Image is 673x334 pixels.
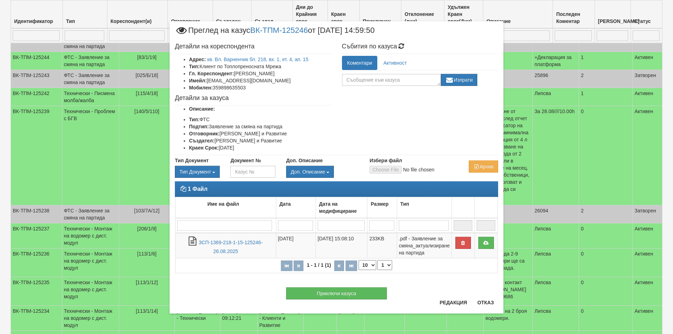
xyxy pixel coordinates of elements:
b: Мобилен: [189,85,213,90]
td: : No sort applied, activate to apply an ascending sort [451,197,474,218]
label: Доп. Описание [286,157,323,164]
td: Име на файл: No sort applied, activate to apply an ascending sort [176,197,276,218]
a: ВК-ТПМ-125246 [250,26,308,35]
b: Тип: [189,64,200,69]
a: Коментари [342,56,378,70]
b: Име на файл [207,201,239,207]
td: [DATE] 15:08:10 [316,233,367,258]
span: Тип Документ [179,169,211,175]
span: Доп. Описание [291,169,325,175]
button: Доп. Описание [286,166,334,178]
button: Изпрати [441,74,478,86]
button: Приключи казуса [286,287,387,299]
a: кв. Вл. Варненчик бл. 218, вх. 1, ет. 4, ап. 15 [207,57,308,62]
button: Редакция [435,297,471,308]
b: Тип: [189,117,200,122]
div: Двоен клик, за изчистване на избраната стойност. [175,166,220,178]
td: 233KB [367,233,397,258]
b: Дата на модифициране [319,201,357,214]
li: Заявление за смяна на партида [189,123,331,130]
b: Имейл: [189,78,207,83]
tr: ЗСП-1369-218-1-15-125246-26.08.2025.pdf - Заявление за смяна_актуализиране на партида [176,233,498,258]
button: Предишна страница [294,260,303,271]
strong: 1 Файл [188,186,207,192]
td: Дата на модифициране: No sort applied, activate to apply an ascending sort [316,197,367,218]
select: Брой редове на страница [359,260,376,270]
span: 1 - 1 / 1 (1) [305,262,332,268]
li: [DATE] [189,144,331,151]
div: Двоен клик, за изчистване на избраната стойност. [286,166,359,178]
button: Последна страница [346,260,357,271]
input: Казус № [230,166,275,178]
li: 359898635503 [189,84,331,91]
b: Създател: [189,138,214,143]
a: Активност [378,56,412,70]
li: [PERSON_NAME] [189,70,331,77]
b: Дата [279,201,291,207]
button: Първа страница [281,260,293,271]
li: ФТС [189,116,331,123]
h4: Събития по казуса [342,43,498,50]
button: Архив [469,160,498,172]
td: Размер: No sort applied, activate to apply an ascending sort [367,197,397,218]
label: Документ № [230,157,261,164]
b: Гл. Кореспондент: [189,71,234,76]
td: Дата: No sort applied, activate to apply an ascending sort [276,197,315,218]
li: [PERSON_NAME] и Развитие [189,130,331,137]
b: Размер [371,201,388,207]
b: Описание: [189,106,215,112]
label: Тип Документ [175,157,209,164]
b: Тип [400,201,409,207]
span: Преглед на казус от [DATE] 14:59:50 [175,27,374,40]
select: Страница номер [377,260,392,270]
b: Отговорник: [189,131,219,136]
button: Следваща страница [334,260,344,271]
li: [EMAIL_ADDRESS][DOMAIN_NAME] [189,77,331,84]
button: Тип Документ [175,166,220,178]
label: Избери файл [370,157,402,164]
a: ЗСП-1369-218-1-15-125246-26.08.2025 [199,240,262,254]
td: Тип: No sort applied, activate to apply an ascending sort [397,197,451,218]
td: : No sort applied, activate to apply an ascending sort [474,197,497,218]
td: .pdf - Заявление за смяна_актуализиране на партида [397,233,451,258]
h4: Детайли на кореспондента [175,43,331,50]
li: [PERSON_NAME] и Развитие [189,137,331,144]
b: Подтип: [189,124,209,129]
h4: Детайли за казуса [175,95,331,102]
b: Адрес: [189,57,206,62]
li: Клиент по Топлопреносната Мрежа [189,63,331,70]
b: Краен Срок: [189,145,219,151]
button: Отказ [473,297,498,308]
td: [DATE] [276,233,315,258]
